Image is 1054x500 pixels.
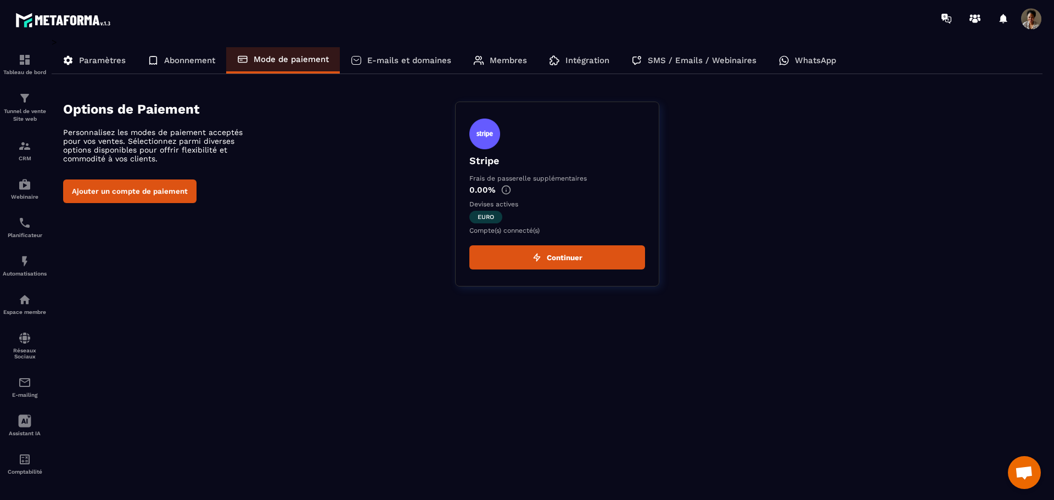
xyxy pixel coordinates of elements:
[3,271,47,277] p: Automatisations
[469,245,645,269] button: Continuer
[3,69,47,75] p: Tableau de bord
[648,55,756,65] p: SMS / Emails / Webinaires
[367,55,451,65] p: E-mails et domaines
[532,253,541,262] img: zap.8ac5aa27.svg
[469,227,645,234] p: Compte(s) connecté(s)
[18,178,31,191] img: automations
[63,102,455,117] h4: Options de Paiement
[18,216,31,229] img: scheduler
[490,55,527,65] p: Membres
[3,208,47,246] a: schedulerschedulerPlanificateur
[1008,456,1041,489] div: Ouvrir le chat
[565,55,609,65] p: Intégration
[3,155,47,161] p: CRM
[79,55,126,65] p: Paramètres
[3,108,47,123] p: Tunnel de vente Site web
[469,119,500,149] img: stripe.9bed737a.svg
[3,392,47,398] p: E-mailing
[3,45,47,83] a: formationformationTableau de bord
[18,376,31,389] img: email
[3,406,47,445] a: Assistant IA
[254,54,329,64] p: Mode de paiement
[469,200,645,208] p: Devises actives
[3,131,47,170] a: formationformationCRM
[3,83,47,131] a: formationformationTunnel de vente Site web
[501,185,511,195] img: info-gr.5499bf25.svg
[469,211,502,223] span: euro
[3,347,47,359] p: Réseaux Sociaux
[18,139,31,153] img: formation
[3,445,47,483] a: accountantaccountantComptabilité
[3,323,47,368] a: social-networksocial-networkRéseaux Sociaux
[3,285,47,323] a: automationsautomationsEspace membre
[52,37,1043,303] div: >
[18,255,31,268] img: automations
[18,332,31,345] img: social-network
[3,194,47,200] p: Webinaire
[3,368,47,406] a: emailemailE-mailing
[18,453,31,466] img: accountant
[164,55,215,65] p: Abonnement
[3,232,47,238] p: Planificateur
[63,179,197,203] button: Ajouter un compte de paiement
[795,55,836,65] p: WhatsApp
[18,53,31,66] img: formation
[3,430,47,436] p: Assistant IA
[469,155,645,166] p: Stripe
[18,293,31,306] img: automations
[469,185,645,195] p: 0.00%
[469,175,645,182] p: Frais de passerelle supplémentaires
[3,309,47,315] p: Espace membre
[3,246,47,285] a: automationsautomationsAutomatisations
[3,170,47,208] a: automationsautomationsWebinaire
[15,10,114,30] img: logo
[18,92,31,105] img: formation
[3,469,47,475] p: Comptabilité
[63,128,255,163] p: Personnalisez les modes de paiement acceptés pour vos ventes. Sélectionnez parmi diverses options...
